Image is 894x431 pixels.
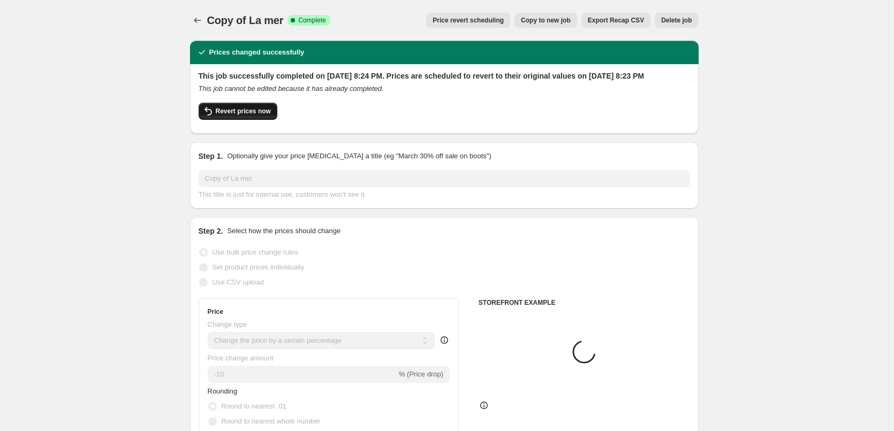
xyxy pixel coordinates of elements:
[208,307,223,316] h3: Price
[216,107,271,116] span: Revert prices now
[190,13,205,28] button: Price change jobs
[588,16,644,25] span: Export Recap CSV
[399,370,443,378] span: % (Price drop)
[222,402,286,410] span: Round to nearest .01
[433,16,504,25] span: Price revert scheduling
[208,354,274,362] span: Price change amount
[661,16,692,25] span: Delete job
[298,16,325,25] span: Complete
[227,226,340,236] p: Select how the prices should change
[213,263,305,271] span: Set product prices individually
[521,16,571,25] span: Copy to new job
[199,71,690,81] h2: This job successfully completed on [DATE] 8:24 PM. Prices are scheduled to revert to their origin...
[208,320,247,328] span: Change type
[426,13,510,28] button: Price revert scheduling
[439,335,450,345] div: help
[655,13,698,28] button: Delete job
[581,13,650,28] button: Export Recap CSV
[208,366,397,383] input: -15
[222,417,321,425] span: Round to nearest whole number
[209,47,305,58] h2: Prices changed successfully
[199,226,223,236] h2: Step 2.
[208,387,238,395] span: Rounding
[479,298,690,307] h6: STOREFRONT EXAMPLE
[199,151,223,161] h2: Step 1.
[227,151,491,161] p: Optionally give your price [MEDICAL_DATA] a title (eg "March 30% off sale on boots")
[207,14,284,26] span: Copy of La mer
[199,84,384,93] i: This job cannot be edited because it has already completed.
[199,190,365,198] span: This title is just for internal use, customers won't see it
[199,103,277,120] button: Revert prices now
[213,248,298,256] span: Use bulk price change rules
[514,13,577,28] button: Copy to new job
[199,170,690,187] input: 30% off holiday sale
[213,278,264,286] span: Use CSV upload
